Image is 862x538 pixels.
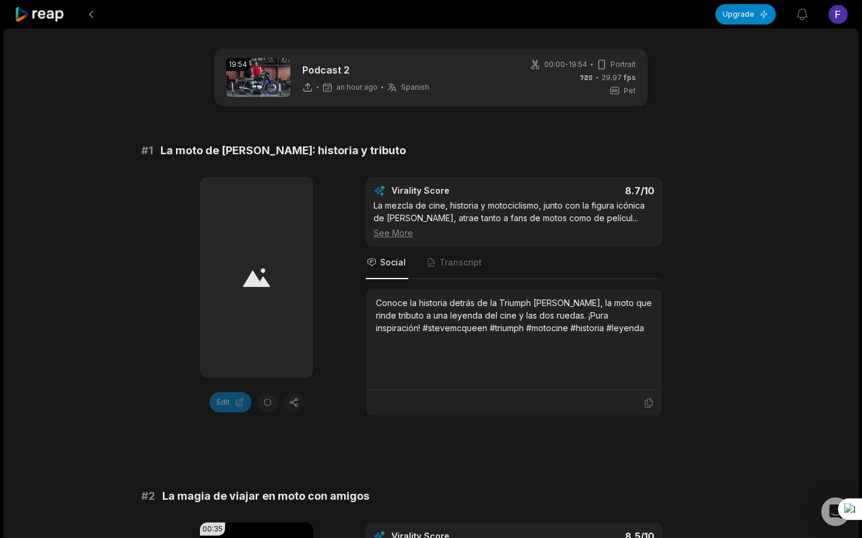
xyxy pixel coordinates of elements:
[526,185,655,197] div: 8.7 /10
[141,488,155,505] span: # 2
[302,63,429,77] p: Podcast 2
[160,142,406,159] span: La moto de [PERSON_NAME]: historia y tributo
[376,296,652,334] div: Conoce la historia detrás de la Triumph [PERSON_NAME], la moto que rinde tributo a una leyenda de...
[821,497,850,526] div: Open Intercom Messenger
[439,256,482,268] span: Transcript
[624,73,636,82] span: fps
[624,85,636,96] span: Pet
[336,82,378,92] span: an hour ago
[391,185,520,197] div: Virality Score
[374,199,654,239] div: La mezcla de cine, historia y motociclismo, junto con la figura icónica de [PERSON_NAME], atrae t...
[611,59,636,70] span: Portrait
[226,58,250,71] div: 19:54
[210,392,251,412] button: Edit
[401,82,429,92] span: Spanish
[380,256,406,268] span: Social
[544,59,587,70] span: 00:00 - 19:54
[366,247,662,279] nav: Tabs
[715,4,776,25] button: Upgrade
[602,72,636,83] span: 29.97
[141,142,153,159] span: # 1
[374,227,654,239] div: See More
[162,488,369,505] span: La magia de viajar en moto con amigos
